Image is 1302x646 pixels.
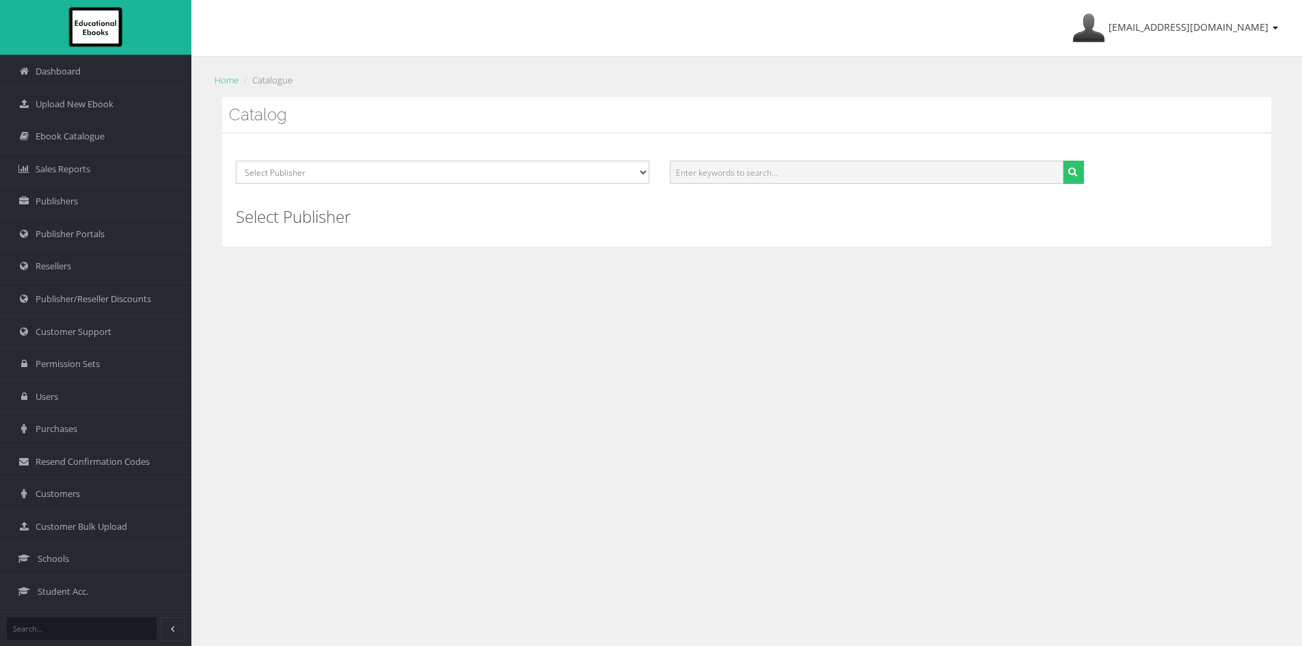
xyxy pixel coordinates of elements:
[236,208,1258,226] h3: Select Publisher
[38,585,88,598] span: Student Acc.
[36,195,78,208] span: Publishers
[36,358,100,371] span: Permission Sets
[36,293,151,306] span: Publisher/Reseller Discounts
[241,73,293,88] li: Catalogue
[36,422,77,435] span: Purchases
[36,260,71,273] span: Resellers
[36,487,80,500] span: Customers
[36,455,150,468] span: Resend Confirmation Codes
[36,98,113,111] span: Upload New Ebook
[36,325,111,338] span: Customer Support
[36,130,105,143] span: Ebook Catalogue
[36,228,105,241] span: Publisher Portals
[36,390,58,403] span: Users
[1109,21,1269,33] span: [EMAIL_ADDRESS][DOMAIN_NAME]
[1072,12,1105,44] img: Avatar
[36,520,127,533] span: Customer Bulk Upload
[215,74,239,86] a: Home
[7,617,157,640] input: Search...
[670,161,1063,184] input: Enter keywords to search...
[36,163,90,176] span: Sales Reports
[38,552,69,565] span: Schools
[229,106,1264,124] h3: Catalog
[36,65,81,78] span: Dashboard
